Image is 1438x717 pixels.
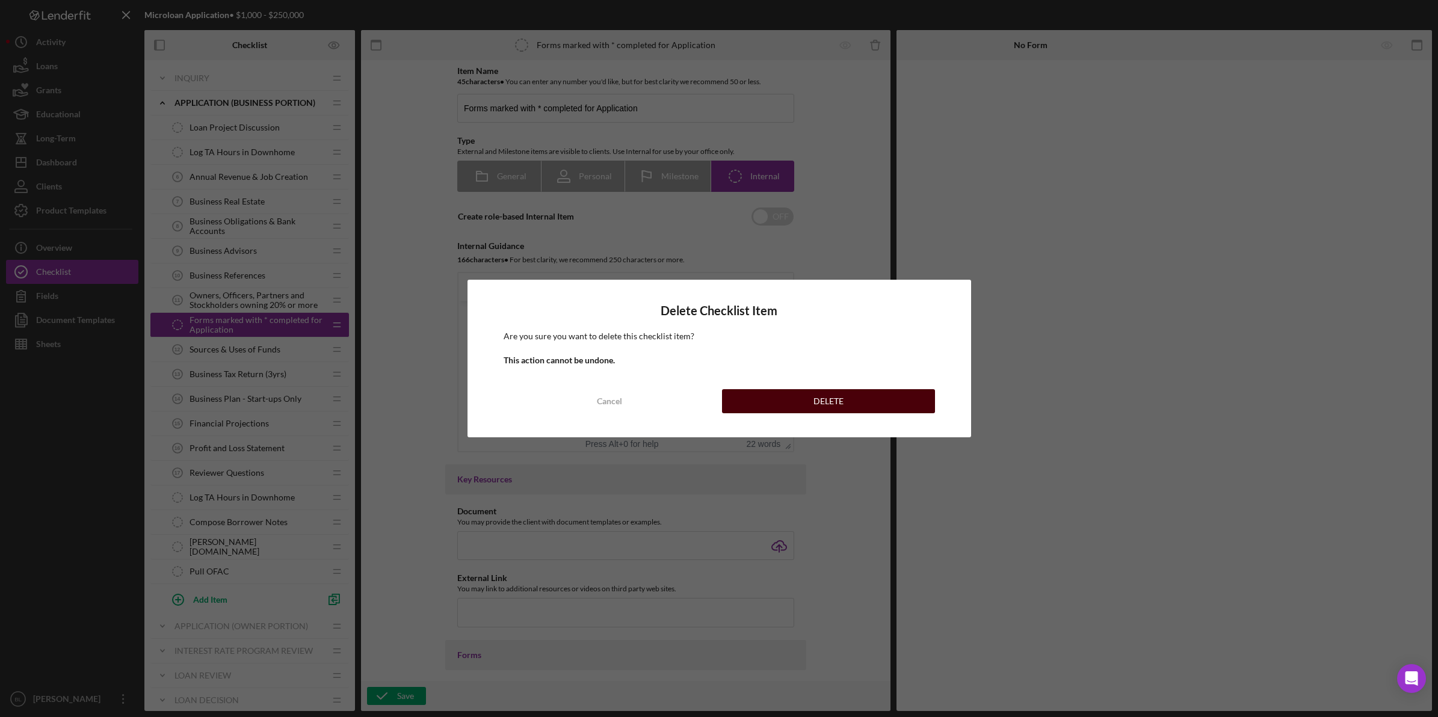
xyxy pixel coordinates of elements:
p: Are you sure you want to delete this checklist item? [504,330,935,343]
div: Cancel [597,389,622,413]
button: DELETE [722,389,935,413]
div: DELETE [813,389,844,413]
h4: Delete Checklist Item [504,304,935,318]
div: Open Intercom Messenger [1397,664,1426,693]
div: All forms with * must be completed to have a complete application (Includes items under "Inquiry"... [10,10,325,50]
body: Rich Text Area. Press ALT-0 for help. [10,10,325,50]
button: Cancel [504,389,717,413]
b: This action cannot be undone. [504,355,615,365]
